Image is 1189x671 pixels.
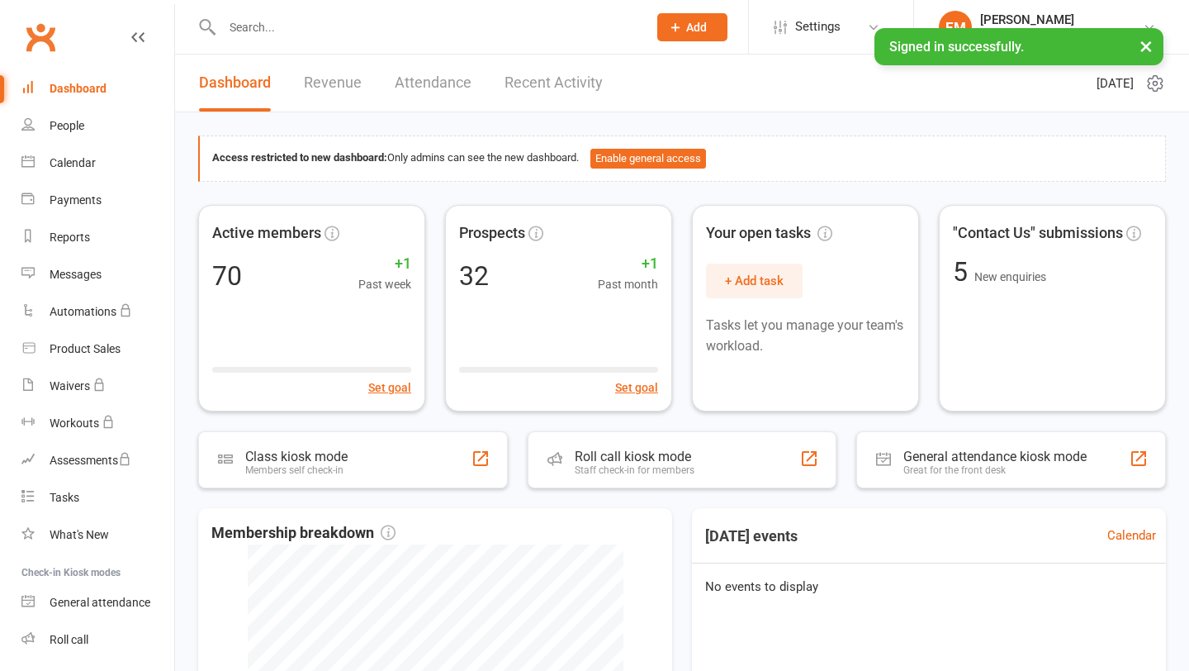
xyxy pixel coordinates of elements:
[615,378,658,397] button: Set goal
[304,55,362,112] a: Revenue
[212,151,387,164] strong: Access restricted to new dashboard:
[21,70,174,107] a: Dashboard
[657,13,727,41] button: Add
[199,55,271,112] a: Dashboard
[21,293,174,331] a: Automations
[575,464,694,476] div: Staff check-in for members
[706,221,832,245] span: Your open tasks
[459,263,489,289] div: 32
[903,449,1087,464] div: General attendance kiosk mode
[50,633,88,646] div: Roll call
[598,252,658,276] span: +1
[980,12,1143,27] div: [PERSON_NAME]
[50,342,121,355] div: Product Sales
[21,516,174,554] a: What's New
[217,16,636,39] input: Search...
[504,55,603,112] a: Recent Activity
[21,182,174,219] a: Payments
[706,264,803,298] button: + Add task
[21,256,174,293] a: Messages
[50,596,150,609] div: General attendance
[1097,74,1134,93] span: [DATE]
[903,464,1087,476] div: Great for the front desk
[368,378,411,397] button: Set goal
[50,305,116,318] div: Automations
[980,27,1143,42] div: Helensvale Fitness Studio (HFS)
[692,521,811,551] h3: [DATE] events
[1131,28,1161,64] button: ×
[21,145,174,182] a: Calendar
[21,584,174,621] a: General attendance kiosk mode
[50,231,90,244] div: Reports
[50,491,79,504] div: Tasks
[50,528,109,541] div: What's New
[50,82,107,95] div: Dashboard
[939,11,972,44] div: EM
[686,21,707,34] span: Add
[21,219,174,256] a: Reports
[211,521,396,545] span: Membership breakdown
[245,449,348,464] div: Class kiosk mode
[245,464,348,476] div: Members self check-in
[795,8,841,45] span: Settings
[685,564,1172,610] div: No events to display
[20,17,61,58] a: Clubworx
[21,442,174,479] a: Assessments
[50,379,90,393] div: Waivers
[212,149,1153,169] div: Only admins can see the new dashboard.
[590,149,706,169] button: Enable general access
[1107,526,1156,545] a: Calendar
[50,193,102,207] div: Payments
[974,270,1046,283] span: New enquiries
[21,331,174,368] a: Product Sales
[212,221,321,245] span: Active members
[395,55,471,112] a: Attendance
[953,221,1123,245] span: "Contact Us" submissions
[50,156,96,169] div: Calendar
[889,39,1024,55] span: Signed in successfully.
[21,479,174,516] a: Tasks
[598,275,658,293] span: Past month
[21,368,174,405] a: Waivers
[358,252,411,276] span: +1
[575,449,694,464] div: Roll call kiosk mode
[50,454,131,467] div: Assessments
[21,405,174,442] a: Workouts
[953,256,974,288] span: 5
[358,275,411,293] span: Past week
[21,621,174,659] a: Roll call
[50,119,84,132] div: People
[21,107,174,145] a: People
[706,315,905,357] p: Tasks let you manage your team's workload.
[50,268,102,281] div: Messages
[50,416,99,430] div: Workouts
[212,263,242,289] div: 70
[459,221,525,245] span: Prospects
